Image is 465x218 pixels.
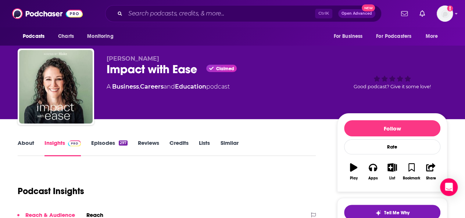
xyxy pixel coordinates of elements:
a: Credits [169,139,189,156]
a: Reviews [138,139,159,156]
a: Show notifications dropdown [416,7,428,20]
span: Ctrl K [315,9,332,18]
button: Follow [344,120,440,136]
span: Charts [58,31,74,42]
img: Podchaser Pro [68,140,81,146]
button: open menu [371,29,422,43]
span: Open Advanced [341,12,372,15]
a: InsightsPodchaser Pro [44,139,81,156]
button: open menu [328,29,372,43]
span: [PERSON_NAME] [107,55,159,62]
button: open menu [421,29,447,43]
a: Education [175,83,206,90]
a: Show notifications dropdown [398,7,411,20]
div: Open Intercom Messenger [440,178,458,196]
button: Play [344,158,363,185]
div: Play [350,176,358,181]
div: Share [426,176,436,181]
a: About [18,139,34,156]
span: Claimed [216,67,234,71]
button: List [383,158,402,185]
div: List [389,176,395,181]
button: Bookmark [402,158,421,185]
span: , [139,83,140,90]
span: Good podcast? Give it some love! [354,84,431,89]
img: User Profile [437,6,453,22]
a: Lists [199,139,210,156]
button: Share [421,158,440,185]
img: tell me why sparkle [375,210,381,216]
a: Careers [140,83,164,90]
div: A podcast [107,82,230,91]
span: Tell Me Why [384,210,409,216]
h1: Podcast Insights [18,186,84,197]
button: Apps [363,158,382,185]
a: Charts [53,29,78,43]
a: Business [112,83,139,90]
a: Episodes297 [91,139,128,156]
img: Impact with Ease [19,50,93,124]
button: Show profile menu [437,6,453,22]
span: and [164,83,175,90]
div: 297 [119,140,128,146]
button: open menu [18,29,54,43]
span: More [426,31,438,42]
input: Search podcasts, credits, & more... [125,8,315,19]
span: Podcasts [23,31,44,42]
img: Podchaser - Follow, Share and Rate Podcasts [12,7,83,21]
button: Open AdvancedNew [338,9,375,18]
span: For Podcasters [376,31,411,42]
span: New [362,4,375,11]
div: Search podcasts, credits, & more... [105,5,382,22]
span: For Business [333,31,362,42]
span: Logged in as mtraynor [437,6,453,22]
svg: Add a profile image [447,6,453,11]
div: Bookmark [403,176,420,181]
span: Monitoring [87,31,113,42]
a: Similar [220,139,238,156]
div: Good podcast? Give it some love! [337,55,447,101]
div: Rate [344,139,440,154]
button: open menu [82,29,123,43]
div: Apps [368,176,378,181]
